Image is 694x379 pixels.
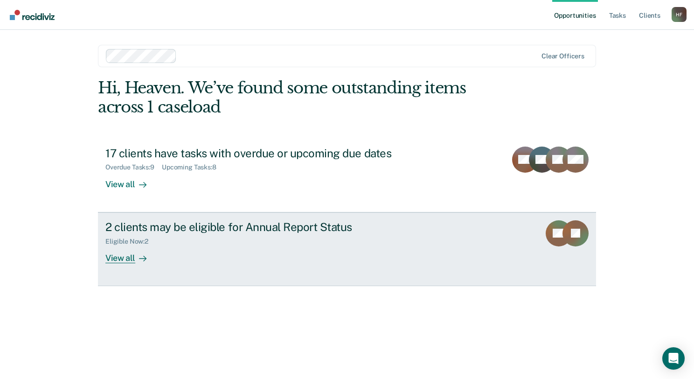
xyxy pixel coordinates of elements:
[105,220,433,234] div: 2 clients may be eligible for Annual Report Status
[105,171,158,189] div: View all
[98,78,496,117] div: Hi, Heaven. We’ve found some outstanding items across 1 caseload
[105,147,433,160] div: 17 clients have tasks with overdue or upcoming due dates
[105,238,156,246] div: Eligible Now : 2
[10,10,55,20] img: Recidiviz
[105,163,162,171] div: Overdue Tasks : 9
[662,347,685,370] div: Open Intercom Messenger
[672,7,687,22] button: Profile dropdown button
[98,139,596,212] a: 17 clients have tasks with overdue or upcoming due datesOverdue Tasks:9Upcoming Tasks:8View all
[162,163,224,171] div: Upcoming Tasks : 8
[105,245,158,263] div: View all
[98,212,596,286] a: 2 clients may be eligible for Annual Report StatusEligible Now:2View all
[672,7,687,22] div: H F
[541,52,584,60] div: Clear officers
